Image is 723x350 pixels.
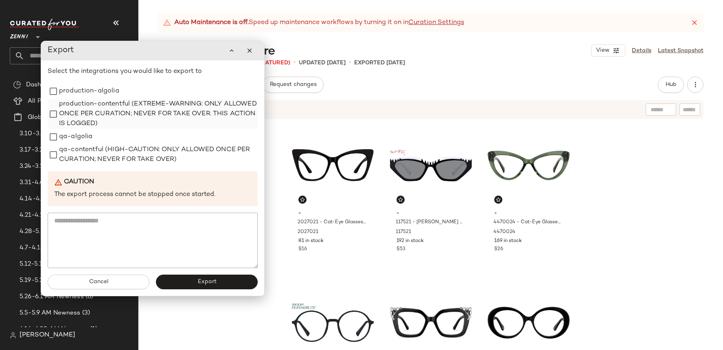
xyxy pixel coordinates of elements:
span: (1) [88,325,97,334]
span: 3.17-3.21 AM Newness [20,145,87,155]
span: $16 [298,246,307,253]
span: 5.5-5.9 AM Newness [20,308,81,318]
span: - [397,210,465,217]
img: svg%3e [13,81,21,89]
span: - [298,210,367,217]
button: View [591,44,625,57]
span: 4.14-4.18 AM Newness [20,194,89,204]
span: 4470024 [493,229,515,236]
span: 4470024 - Cat-Eye Glasses - Green - Acetate [493,219,562,226]
img: svg%3e [300,197,305,202]
span: Export [197,279,216,285]
a: Details [632,46,651,55]
span: 192 in stock [397,238,424,245]
img: svg%3e [10,332,16,339]
span: Zenni [10,28,28,42]
label: qa-contentful (HIGH-CAUTION: ONLY ALLOWED ONCE PER CURATION; NEVER FOR TAKE OVER) [59,145,258,165]
img: 2027021-eyeglasses-front-view.jpg [292,124,374,207]
img: svg%3e [496,197,501,202]
a: Curation Settings [408,18,464,28]
p: Exported [DATE] [354,59,405,67]
span: 6.16-6.20 AM Newness [20,325,88,334]
button: Request changes [263,77,324,93]
span: 81 in stock [298,238,324,245]
span: 3.31-4.4 AM Newness [20,178,84,187]
div: Speed up maintenance workflows by turning it on in [163,18,464,28]
span: 3.10-3.14 AM Newness [20,129,89,139]
span: 117521 - [PERSON_NAME] Glasses - Black - Acetate [396,219,464,226]
span: Dashboard [26,80,58,90]
span: Request changes [269,81,317,88]
span: $26 [494,246,503,253]
span: (17 Featured) [249,60,290,66]
span: • [349,58,351,68]
img: svg%3e [398,197,403,202]
span: Hub [665,81,677,88]
span: • [294,58,296,68]
span: $53 [397,246,405,253]
span: - [494,210,563,217]
span: 4.7-4.11 AM Newness [20,243,84,253]
span: [PERSON_NAME] [20,330,75,340]
label: production-contentful (EXTREME-WARNING: ONLY ALLOWED ONCE PER CURATION; NEVER FOR TAKE OVER. THIS... [59,99,258,129]
span: (8) [84,292,93,302]
p: Select the integrations you would like to export to [48,67,258,77]
span: 169 in stock [494,238,522,245]
button: Export [156,275,258,289]
span: All Products [28,97,64,106]
span: 4.28-5.2 AM Newness [20,227,84,236]
p: updated [DATE] [299,59,346,67]
span: 5.19-5.23 AM Newness [20,276,87,285]
span: 5.26-6.1 AM Newness [20,292,84,302]
a: Latest Snapshot [658,46,703,55]
span: View [596,47,609,54]
button: Hub [658,77,684,93]
span: 5.12-5.16 AM Newness [20,260,87,269]
span: 117521 [396,229,411,236]
span: 2027021 [298,229,318,236]
img: 4470024-eyeglasses-front-view.jpg [488,124,570,207]
img: cfy_white_logo.C9jOOHJF.svg [10,19,79,30]
img: 117521-sunglasses-front-view.jpg [390,124,472,207]
span: Global Clipboards [28,113,81,122]
strong: Auto Maintenance is off. [174,18,249,28]
span: [DATE] Witchcore [169,43,275,59]
span: (3) [81,308,90,318]
span: 3.24-3.28 AM Newness [20,162,88,171]
p: The export process cannot be stopped once started. [54,190,251,200]
span: 2027021 - Cat-Eye Glasses - Black - Plastic [298,219,366,226]
span: 4.21-4.25 AM Newness [20,211,88,220]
